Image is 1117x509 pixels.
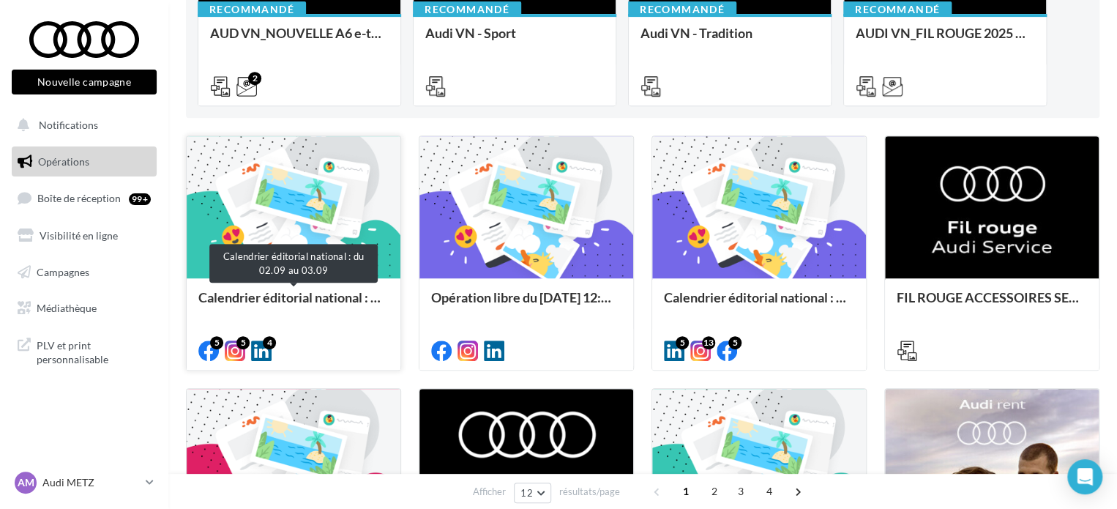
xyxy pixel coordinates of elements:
[897,290,1087,319] div: FIL ROUGE ACCESSOIRES SEPTEMBRE - AUDI SERVICE
[198,290,389,319] div: Calendrier éditorial national : du 02.09 au 03.09
[9,110,154,141] button: Notifications
[210,336,223,349] div: 5
[9,293,160,324] a: Médiathèque
[674,480,698,503] span: 1
[236,336,250,349] div: 5
[676,336,689,349] div: 5
[664,290,854,319] div: Calendrier éditorial national : semaine du 25.08 au 31.08
[9,220,160,251] a: Visibilité en ligne
[1067,459,1102,494] div: Open Intercom Messenger
[702,336,715,349] div: 13
[37,302,97,314] span: Médiathèque
[425,26,604,55] div: Audi VN - Sport
[473,485,506,499] span: Afficher
[12,70,157,94] button: Nouvelle campagne
[263,336,276,349] div: 4
[729,480,752,503] span: 3
[248,72,261,85] div: 2
[9,257,160,288] a: Campagnes
[129,193,151,205] div: 99+
[640,26,819,55] div: Audi VN - Tradition
[198,1,306,18] div: Recommandé
[38,155,89,168] span: Opérations
[9,330,160,373] a: PLV et print personnalisable
[37,265,89,278] span: Campagnes
[728,336,741,349] div: 5
[210,26,389,55] div: AUD VN_NOUVELLE A6 e-tron
[12,469,157,497] a: AM Audi METZ
[40,229,118,242] span: Visibilité en ligne
[431,290,621,319] div: Opération libre du [DATE] 12:06
[758,480,781,503] span: 4
[514,483,551,503] button: 12
[18,475,34,490] span: AM
[628,1,736,18] div: Recommandé
[37,192,121,204] span: Boîte de réception
[843,1,952,18] div: Recommandé
[520,487,533,499] span: 12
[37,335,151,367] span: PLV et print personnalisable
[559,485,620,499] span: résultats/page
[413,1,521,18] div: Recommandé
[42,475,140,490] p: Audi METZ
[856,26,1034,55] div: AUDI VN_FIL ROUGE 2025 - A1, Q2, Q3, Q5 et Q4 e-tron
[39,119,98,131] span: Notifications
[9,146,160,177] a: Opérations
[9,182,160,214] a: Boîte de réception99+
[209,244,378,283] div: Calendrier éditorial national : du 02.09 au 03.09
[703,480,726,503] span: 2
